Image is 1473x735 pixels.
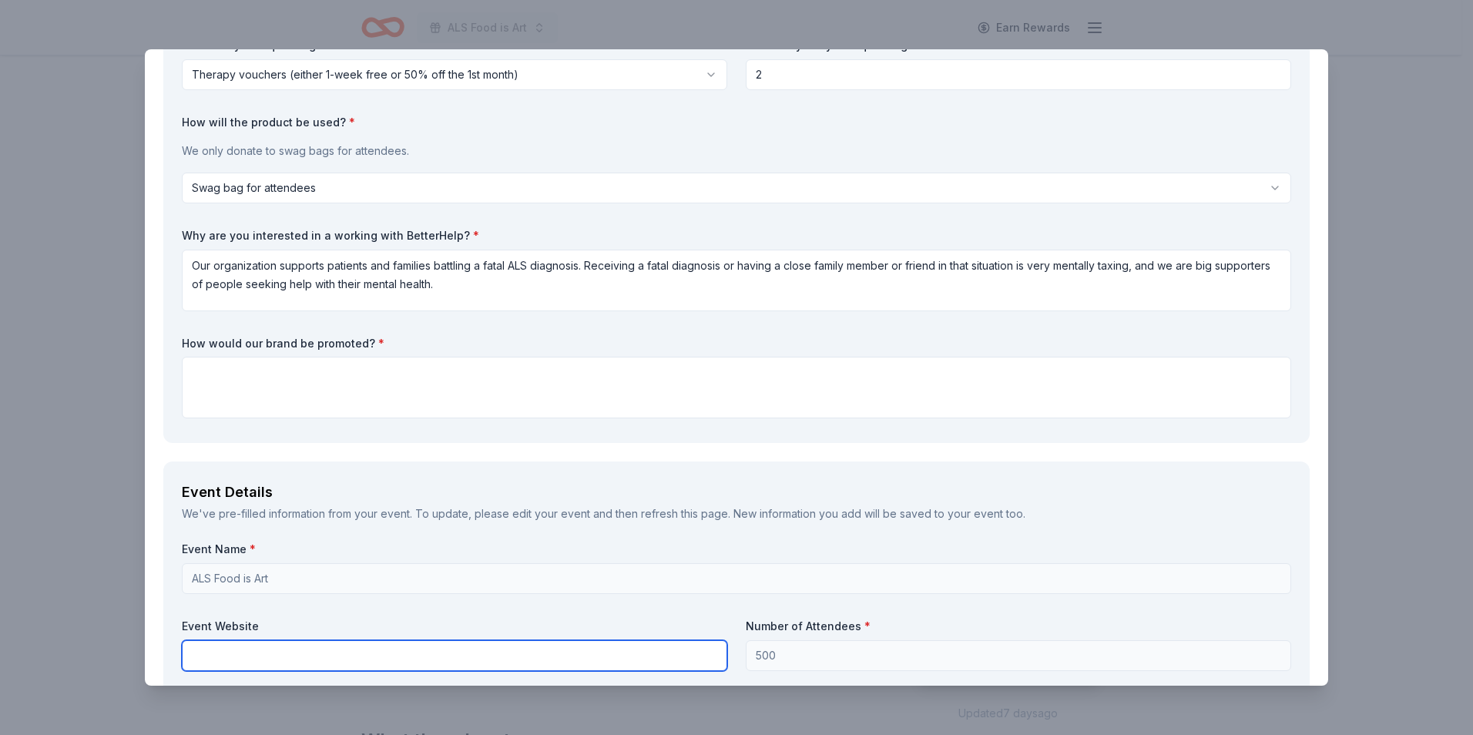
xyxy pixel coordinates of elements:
[182,542,1291,557] label: Event Name
[182,228,1291,243] label: Why are you interested in a working with BetterHelp?
[746,619,1291,634] label: Number of Attendees
[182,619,727,634] label: Event Website
[182,115,1291,130] label: How will the product be used?
[182,480,1291,505] div: Event Details
[182,505,1291,523] div: We've pre-filled information from your event. To update, please edit your event and then refresh ...
[182,250,1291,311] textarea: Our organization supports patients and families battling a fatal ALS diagnosis. Receiving a fatal...
[182,142,1291,160] p: We only donate to swag bags for attendees.
[182,336,1291,351] label: How would our brand be promoted?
